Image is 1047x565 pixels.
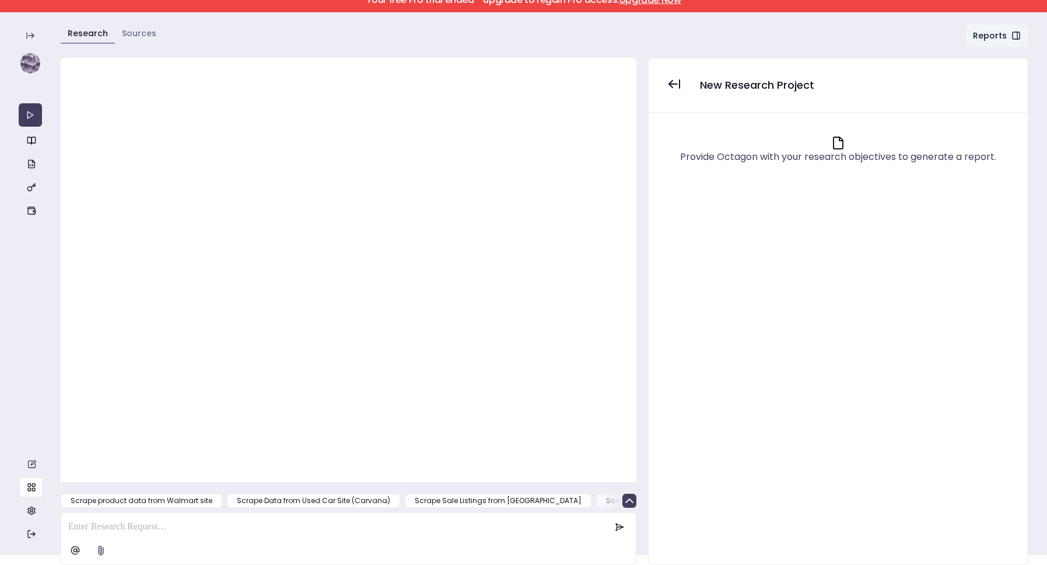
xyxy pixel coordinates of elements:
button: Scrape Data from Used Car Site (Carvana) [227,494,400,508]
a: Sources [122,27,156,39]
button: New Research Project [691,72,824,98]
div: Provide Octagon with your research objectives to generate a report. [680,150,996,164]
a: API Playground [19,103,42,127]
button: Scrape product data from Walmart site [61,494,222,508]
button: Scrape Sale Listings from [GEOGRAPHIC_DATA] [405,494,591,508]
button: Reports [965,24,1028,47]
a: Research [68,27,108,39]
img: logo-0uyt-Vr5.svg [19,52,42,75]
